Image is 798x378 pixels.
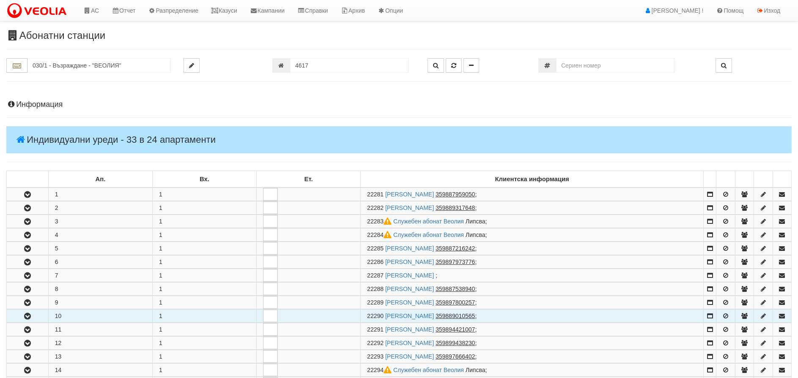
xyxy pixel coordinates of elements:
a: [PERSON_NAME] [385,191,434,198]
a: Служебен абонат Веолия [393,231,464,238]
span: Липсва [466,218,485,225]
td: ; [361,256,704,269]
td: 1 [152,283,256,296]
td: 5 [48,242,152,255]
td: : No sort applied, sorting is disabled [754,171,773,188]
td: 3 [48,215,152,228]
td: 1 [152,242,256,255]
a: Служебен абонат Веолия [393,218,464,225]
td: ; [361,242,704,255]
td: 12 [48,337,152,350]
td: ; [361,188,704,201]
a: [PERSON_NAME] [385,258,434,265]
input: Сериен номер [556,58,675,73]
a: [PERSON_NAME] [385,299,434,306]
tcxspan: Call 359887216242 via 3CX [436,245,475,252]
td: 1 [152,296,256,309]
td: ; [361,310,704,323]
tcxspan: Call 359889010565 via 3CX [436,313,475,319]
span: Партида № [367,191,384,198]
b: Ап. [95,176,105,182]
td: 1 [152,256,256,269]
td: ; [361,269,704,282]
td: 14 [48,364,152,377]
td: 10 [48,310,152,323]
td: ; [361,201,704,215]
a: Служебен абонат Веолия [393,367,464,373]
td: ; [361,228,704,242]
td: Ет.: No sort applied, sorting is disabled [257,171,361,188]
a: [PERSON_NAME] [385,204,434,211]
td: 1 [152,323,256,336]
h4: Информация [6,101,792,109]
td: 11 [48,323,152,336]
td: ; [361,350,704,363]
span: Партида № [367,313,384,319]
td: ; [361,215,704,228]
span: Липсва [466,231,485,238]
span: Партида № [367,272,384,279]
td: : No sort applied, sorting is disabled [704,171,716,188]
span: Липсва [466,367,485,373]
td: 6 [48,256,152,269]
input: Партида № [290,58,409,73]
td: 13 [48,350,152,363]
span: Партида № [367,367,393,373]
td: 1 [152,201,256,215]
td: Ап.: No sort applied, sorting is disabled [48,171,152,188]
td: ; [361,296,704,309]
td: ; [361,283,704,296]
h3: Абонатни станции [6,30,792,41]
td: Вх.: No sort applied, sorting is disabled [152,171,256,188]
td: 8 [48,283,152,296]
td: 1 [152,337,256,350]
tcxspan: Call 359887538940 via 3CX [436,286,475,292]
img: VeoliaLogo.png [6,2,71,20]
td: : No sort applied, sorting is disabled [716,171,735,188]
a: [PERSON_NAME] [385,272,434,279]
td: 1 [152,228,256,242]
span: Партида № [367,204,384,211]
tcxspan: Call 359897800257 via 3CX [436,299,475,306]
td: 1 [152,188,256,201]
tcxspan: Call 359897666402 via 3CX [436,353,475,360]
tcxspan: Call 359897973776 via 3CX [436,258,475,265]
tcxspan: Call 359889317648 via 3CX [436,204,475,211]
td: : No sort applied, sorting is disabled [735,171,754,188]
input: Абонатна станция [27,58,171,73]
a: [PERSON_NAME] [385,326,434,333]
td: 9 [48,296,152,309]
a: [PERSON_NAME] [385,353,434,360]
tcxspan: Call 359894421007 via 3CX [436,326,475,333]
span: Партида № [367,258,384,265]
td: 1 [152,269,256,282]
td: : No sort applied, sorting is disabled [7,171,49,188]
td: 1 [152,350,256,363]
td: 7 [48,269,152,282]
span: Партида № [367,245,384,252]
a: [PERSON_NAME] [385,340,434,346]
span: Партида № [367,340,384,346]
td: ; [361,364,704,377]
h4: Индивидуални уреди - 33 в 24 апартаменти [6,126,792,153]
span: Партида № [367,299,384,306]
span: Партида № [367,353,384,360]
td: 2 [48,201,152,215]
tcxspan: Call 359887959050 via 3CX [436,191,475,198]
a: [PERSON_NAME] [385,245,434,252]
td: Клиентска информация: No sort applied, sorting is disabled [361,171,704,188]
td: 1 [48,188,152,201]
span: Партида № [367,326,384,333]
td: : No sort applied, sorting is disabled [773,171,791,188]
a: [PERSON_NAME] [385,313,434,319]
b: Вх. [200,176,209,182]
b: Ет. [304,176,313,182]
a: [PERSON_NAME] [385,286,434,292]
span: Партида № [367,218,393,225]
tcxspan: Call 359899438230 via 3CX [436,340,475,346]
span: Партида № [367,231,393,238]
td: ; [361,323,704,336]
td: 1 [152,215,256,228]
td: 4 [48,228,152,242]
td: ; [361,337,704,350]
